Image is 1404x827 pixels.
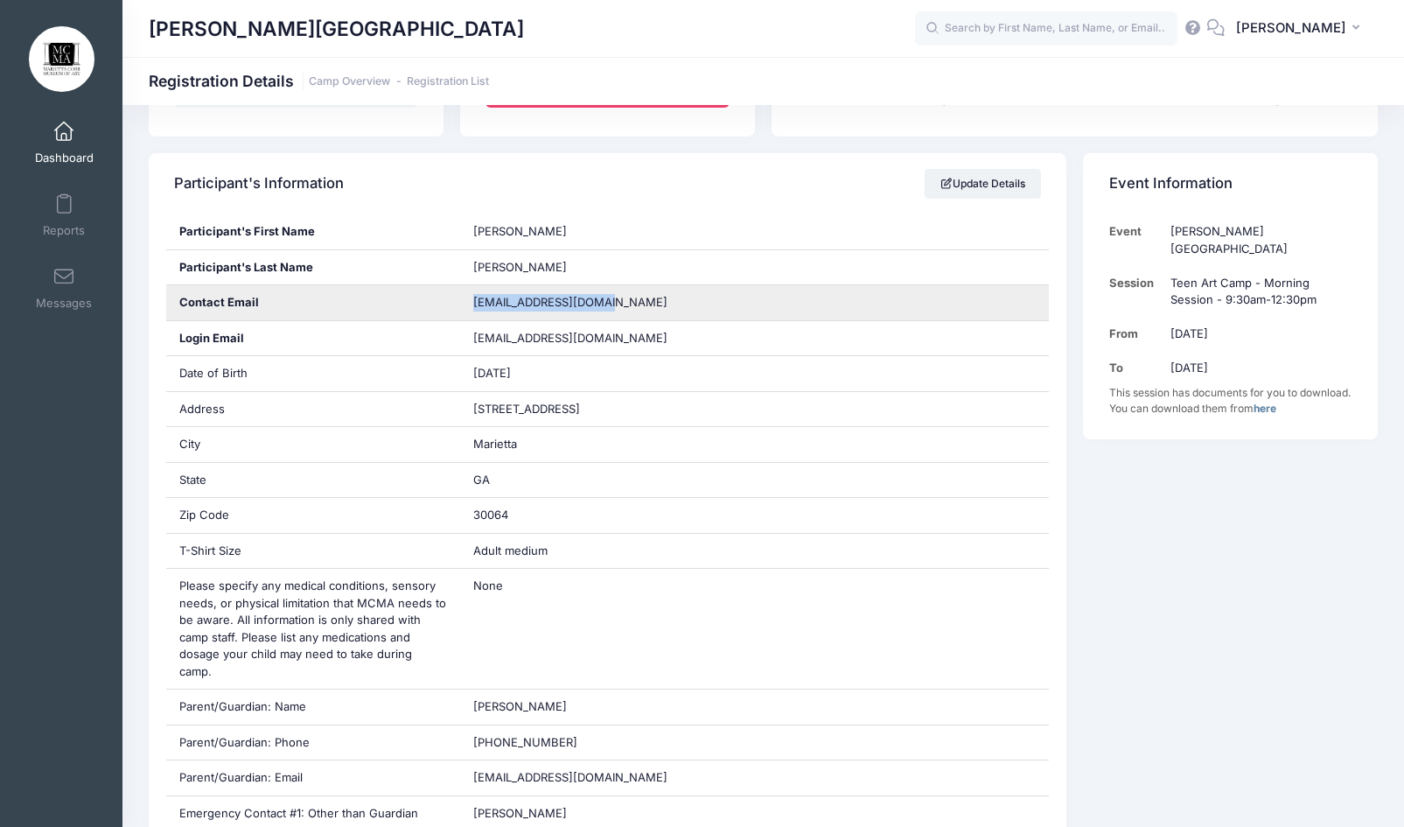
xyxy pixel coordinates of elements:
[1162,214,1352,266] td: [PERSON_NAME][GEOGRAPHIC_DATA]
[473,224,567,238] span: [PERSON_NAME]
[473,437,517,451] span: Marietta
[473,260,567,274] span: [PERSON_NAME]
[1236,18,1346,38] span: [PERSON_NAME]
[166,427,461,462] div: City
[166,725,461,760] div: Parent/Guardian: Phone
[166,498,461,533] div: Zip Code
[1109,317,1163,351] td: From
[35,151,94,165] span: Dashboard
[473,402,580,416] span: [STREET_ADDRESS]
[149,72,489,90] h1: Registration Details
[23,257,106,319] a: Messages
[473,543,548,557] span: Adult medium
[166,321,461,356] div: Login Email
[1109,351,1163,385] td: To
[473,770,667,784] span: [EMAIL_ADDRESS][DOMAIN_NAME]
[1109,159,1233,209] h4: Event Information
[925,169,1041,199] a: Update Details
[23,185,106,246] a: Reports
[43,223,85,238] span: Reports
[166,569,461,689] div: Please specify any medical conditions, sensory needs, or physical limitation that MCMA needs to b...
[166,690,461,725] div: Parent/Guardian: Name
[23,112,106,173] a: Dashboard
[166,760,461,795] div: Parent/Guardian: Email
[407,75,489,88] a: Registration List
[149,9,524,49] h1: [PERSON_NAME][GEOGRAPHIC_DATA]
[174,159,344,209] h4: Participant's Information
[473,366,511,380] span: [DATE]
[473,699,567,713] span: [PERSON_NAME]
[1109,214,1163,266] td: Event
[1162,317,1352,351] td: [DATE]
[166,356,461,391] div: Date of Birth
[473,473,490,487] span: GA
[473,330,692,347] span: [EMAIL_ADDRESS][DOMAIN_NAME]
[1162,266,1352,318] td: Teen Art Camp - Morning Session - 9:30am-12:30pm
[166,214,461,249] div: Participant's First Name
[309,75,390,88] a: Camp Overview
[166,285,461,320] div: Contact Email
[166,534,461,569] div: T-Shirt Size
[166,250,461,285] div: Participant's Last Name
[473,508,508,522] span: 30064
[166,392,461,427] div: Address
[915,11,1177,46] input: Search by First Name, Last Name, or Email...
[36,296,92,311] span: Messages
[29,26,94,92] img: Marietta Cobb Museum of Art
[1162,351,1352,385] td: [DATE]
[1254,402,1276,415] a: here
[473,295,667,309] span: [EMAIL_ADDRESS][DOMAIN_NAME]
[1109,266,1163,318] td: Session
[1109,385,1352,417] div: This session has documents for you to download. You can download them from
[1225,9,1378,49] button: [PERSON_NAME]
[166,463,461,498] div: State
[473,735,577,749] span: [PHONE_NUMBER]
[473,806,567,820] span: [PERSON_NAME]
[473,578,503,592] span: None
